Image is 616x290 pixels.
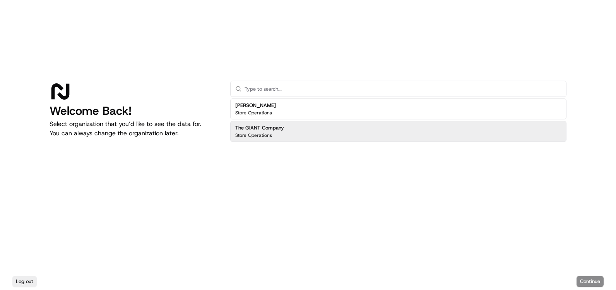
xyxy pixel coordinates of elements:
[235,110,272,116] p: Store Operations
[235,132,272,138] p: Store Operations
[235,102,276,109] h2: [PERSON_NAME]
[235,124,284,131] h2: The GIANT Company
[12,276,37,287] button: Log out
[50,104,218,118] h1: Welcome Back!
[245,81,561,97] input: Type to search...
[50,119,218,138] p: Select organization that you’d like to see the data for. You can always change the organization l...
[230,97,566,143] div: Suggestions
